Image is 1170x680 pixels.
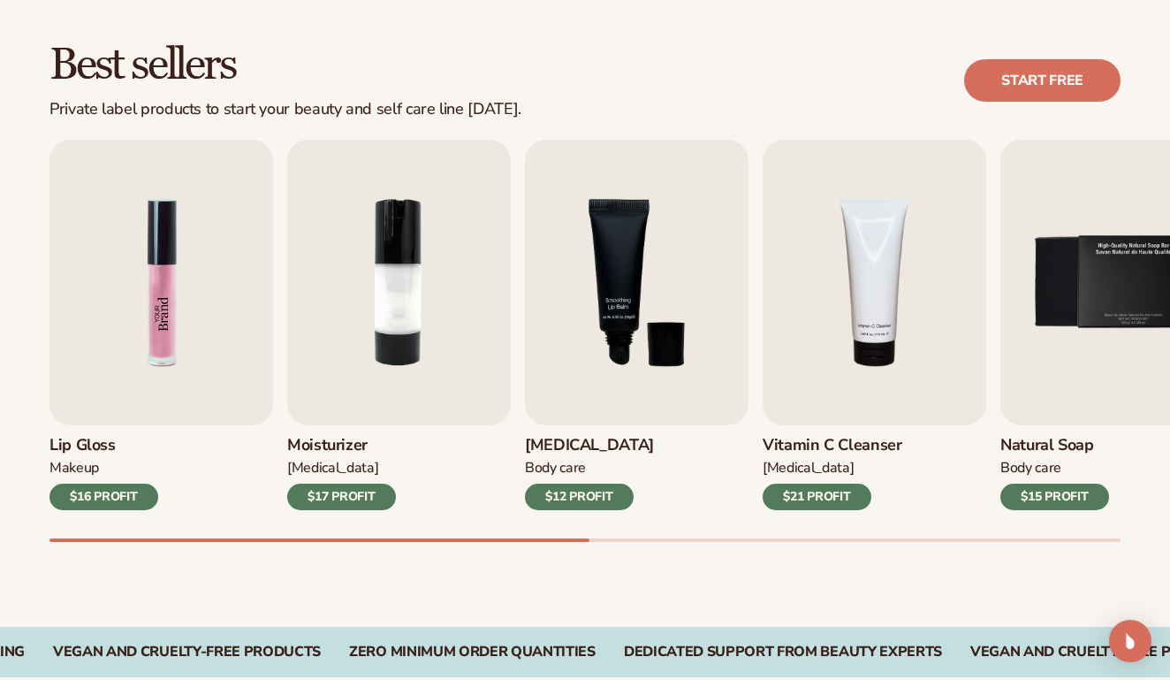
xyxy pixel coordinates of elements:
h3: Moisturizer [287,436,396,455]
div: $16 PROFIT [49,484,158,510]
a: 1 / 9 [49,140,273,510]
a: 3 / 9 [525,140,748,510]
div: $17 PROFIT [287,484,396,510]
h3: Vitamin C Cleanser [763,436,902,455]
img: Shopify Image 2 [49,140,273,425]
div: Private label products to start your beauty and self care line [DATE]. [49,100,521,119]
div: [MEDICAL_DATA] [287,459,396,478]
div: Makeup [49,459,158,478]
div: Open Intercom Messenger [1109,620,1151,662]
div: $15 PROFIT [1000,484,1109,510]
div: Body Care [525,459,654,478]
a: Start free [964,59,1121,102]
div: Body Care [1000,459,1109,478]
a: 4 / 9 [763,140,986,510]
div: $12 PROFIT [525,484,634,510]
div: VEGAN AND CRUELTY-FREE PRODUCTS [53,644,321,661]
div: [MEDICAL_DATA] [763,459,902,478]
h3: Natural Soap [1000,436,1109,455]
h2: Best sellers [49,42,521,89]
h3: [MEDICAL_DATA] [525,436,654,455]
div: DEDICATED SUPPORT FROM BEAUTY EXPERTS [624,644,942,661]
a: 2 / 9 [287,140,511,510]
div: ZERO MINIMUM ORDER QUANTITIES [349,644,596,661]
h3: Lip Gloss [49,436,158,455]
div: $21 PROFIT [763,484,871,510]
